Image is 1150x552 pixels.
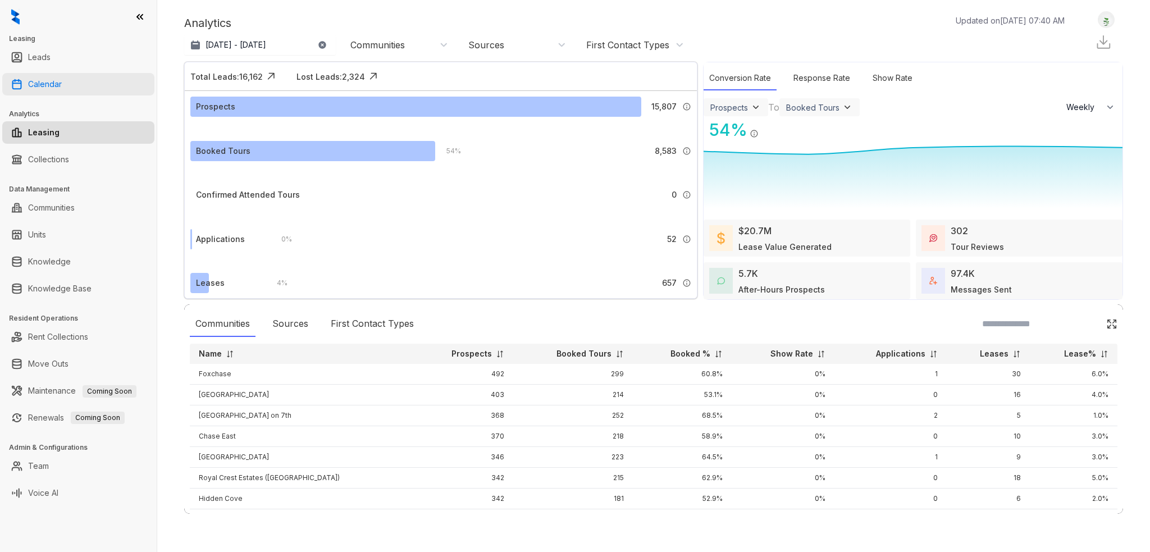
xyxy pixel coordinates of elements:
[196,233,245,245] div: Applications
[633,447,732,468] td: 64.5%
[513,447,633,468] td: 223
[662,277,677,289] span: 657
[2,148,154,171] li: Collections
[513,364,633,385] td: 299
[633,385,732,405] td: 53.1%
[190,489,413,509] td: Hidden Cove
[750,129,759,138] img: Info
[28,407,125,429] a: RenewalsComing Soon
[1064,348,1096,359] p: Lease%
[267,311,314,337] div: Sources
[956,15,1065,26] p: Updated on [DATE] 07:40 AM
[513,405,633,426] td: 252
[556,348,611,359] p: Booked Tours
[9,184,157,194] h3: Data Management
[28,197,75,219] a: Communities
[1066,102,1101,113] span: Weekly
[876,348,925,359] p: Applications
[325,311,419,337] div: First Contact Types
[513,426,633,447] td: 218
[266,277,287,289] div: 4 %
[190,447,413,468] td: [GEOGRAPHIC_DATA]
[184,15,231,31] p: Analytics
[770,348,813,359] p: Show Rate
[817,350,825,358] img: sorting
[682,279,691,288] img: Info
[2,380,154,402] li: Maintenance
[947,489,1030,509] td: 6
[1083,319,1092,329] img: SearchIcon
[28,148,69,171] a: Collections
[929,350,938,358] img: sorting
[867,66,918,90] div: Show Rate
[1030,405,1117,426] td: 1.0%
[834,405,947,426] td: 2
[1030,468,1117,489] td: 5.0%
[670,348,710,359] p: Booked %
[513,489,633,509] td: 181
[413,364,513,385] td: 492
[834,364,947,385] td: 1
[682,147,691,156] img: Info
[651,101,677,113] span: 15,807
[786,103,839,112] div: Booked Tours
[929,234,937,242] img: TourReviews
[196,189,300,201] div: Confirmed Attended Tours
[710,103,748,112] div: Prospects
[704,117,747,143] div: 54 %
[2,46,154,69] li: Leads
[190,468,413,489] td: Royal Crest Estates ([GEOGRAPHIC_DATA])
[947,364,1030,385] td: 30
[1012,350,1021,358] img: sorting
[9,34,157,44] h3: Leasing
[732,468,834,489] td: 0%
[413,405,513,426] td: 368
[717,231,725,245] img: LeaseValue
[834,468,947,489] td: 0
[28,223,46,246] a: Units
[834,426,947,447] td: 0
[2,482,154,504] li: Voice AI
[2,407,154,429] li: Renewals
[190,405,413,426] td: [GEOGRAPHIC_DATA] on 7th
[842,102,853,113] img: ViewFilterArrow
[834,447,947,468] td: 1
[28,482,58,504] a: Voice AI
[226,350,234,358] img: sorting
[834,385,947,405] td: 0
[190,509,413,530] td: [STREET_ADDRESS][GEOGRAPHIC_DATA]
[682,235,691,244] img: Info
[951,224,968,238] div: 302
[704,66,777,90] div: Conversion Rate
[1100,350,1108,358] img: sorting
[196,277,225,289] div: Leases
[750,102,761,113] img: ViewFilterArrow
[9,442,157,453] h3: Admin & Configurations
[732,364,834,385] td: 0%
[468,39,504,51] div: Sources
[1060,97,1122,117] button: Weekly
[71,412,125,424] span: Coming Soon
[633,468,732,489] td: 62.9%
[1030,447,1117,468] td: 3.0%
[633,405,732,426] td: 68.5%
[615,350,624,358] img: sorting
[83,385,136,398] span: Coming Soon
[1030,489,1117,509] td: 2.0%
[947,385,1030,405] td: 16
[947,468,1030,489] td: 18
[413,509,513,530] td: 334
[947,426,1030,447] td: 10
[28,353,69,375] a: Move Outs
[196,101,235,113] div: Prospects
[1106,318,1117,330] img: Click Icon
[2,277,154,300] li: Knowledge Base
[759,119,775,136] img: Click Icon
[413,426,513,447] td: 370
[2,223,154,246] li: Units
[929,277,937,285] img: TotalFum
[768,101,779,114] div: To
[2,250,154,273] li: Knowledge
[633,364,732,385] td: 60.8%
[513,468,633,489] td: 215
